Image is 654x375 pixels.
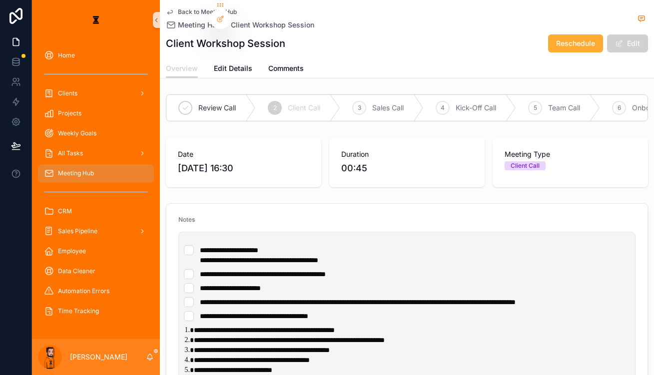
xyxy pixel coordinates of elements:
[178,161,309,175] span: [DATE] 16:30
[178,216,195,223] span: Notes
[38,242,154,260] a: Employee
[32,40,160,332] div: scrollable content
[441,104,445,112] span: 4
[38,104,154,122] a: Projects
[58,129,96,137] span: Weekly Goals
[618,104,621,112] span: 6
[273,104,277,112] span: 2
[70,352,127,362] p: [PERSON_NAME]
[58,169,94,177] span: Meeting Hub
[38,222,154,240] a: Sales Pipeline
[166,63,198,73] span: Overview
[38,164,154,182] a: Meeting Hub
[178,149,309,159] span: Date
[58,247,86,255] span: Employee
[214,63,252,73] span: Edit Details
[38,124,154,142] a: Weekly Goals
[556,38,595,48] span: Reschedule
[58,89,77,97] span: Clients
[505,149,636,159] span: Meeting Type
[166,36,285,50] h1: Client Workshop Session
[166,20,221,30] a: Meeting Hub
[58,267,95,275] span: Data Cleaner
[214,59,252,79] a: Edit Details
[341,161,473,175] span: 00:45
[511,161,540,170] div: Client Call
[198,103,236,113] span: Review Call
[38,144,154,162] a: All Tasks
[534,104,537,112] span: 5
[38,262,154,280] a: Data Cleaner
[231,20,314,30] a: Client Workshop Session
[58,287,109,295] span: Automation Errors
[58,227,97,235] span: Sales Pipeline
[268,63,304,73] span: Comments
[178,8,237,16] span: Back to Meeting Hub
[38,202,154,220] a: CRM
[58,207,72,215] span: CRM
[456,103,496,113] span: Kick-Off Call
[88,12,104,28] img: App logo
[166,59,198,78] a: Overview
[58,109,81,117] span: Projects
[341,149,473,159] span: Duration
[358,104,361,112] span: 3
[372,103,404,113] span: Sales Call
[38,46,154,64] a: Home
[607,34,648,52] button: Edit
[178,20,221,30] span: Meeting Hub
[38,282,154,300] a: Automation Errors
[288,103,320,113] span: Client Call
[268,59,304,79] a: Comments
[58,51,75,59] span: Home
[548,34,603,52] button: Reschedule
[166,8,237,16] a: Back to Meeting Hub
[58,149,83,157] span: All Tasks
[38,84,154,102] a: Clients
[548,103,580,113] span: Team Call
